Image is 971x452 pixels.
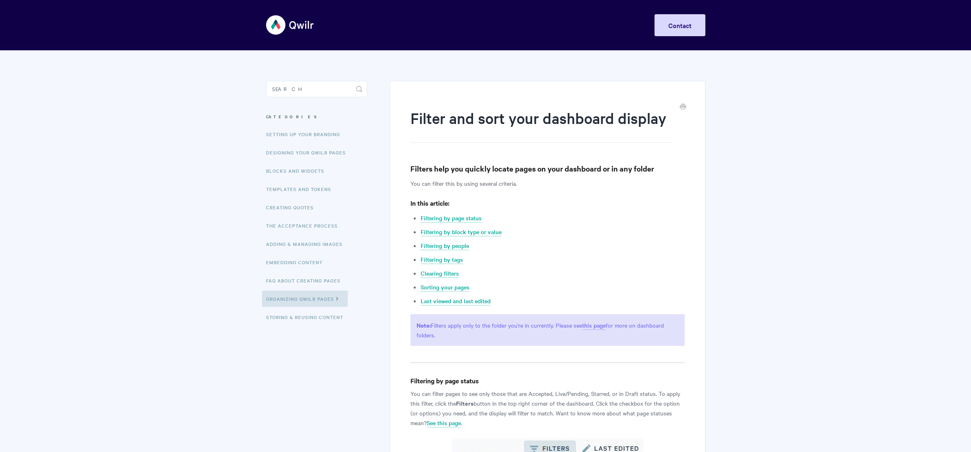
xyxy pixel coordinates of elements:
[582,321,606,330] a: this page
[410,389,684,428] p: You can filter pages to see only those that are Accepted, Live/Pending, Starred, or in Draft stat...
[410,314,684,346] p: Filters apply only to the folder you're in currently. Please see for more on dashboard folders.
[266,144,352,161] a: Designing Your Qwilr Pages
[266,199,320,215] a: Creating Quotes
[266,217,344,234] a: The Acceptance Process
[266,181,337,197] a: Templates and Tokens
[421,228,502,237] a: Filtering by block type or value
[410,178,684,188] p: You can filter this by using several criteria.
[262,291,348,307] a: Organizing Qwilr Pages
[421,241,469,250] a: Filtering by people
[655,14,705,36] a: Contact
[421,283,469,292] a: Sorting your pages
[421,269,459,278] a: Clearing filters
[266,163,330,179] a: Blocks and Widgets
[421,297,491,306] a: Last viewed and last edited
[680,103,686,112] a: Print this Article
[427,419,461,428] a: See this page
[266,254,329,270] a: Embedding Content
[410,376,684,386] h4: Filtering by page status
[266,236,349,252] a: Adding & Managing Images
[266,272,347,289] a: FAQ About Creating Pages
[410,163,684,174] h3: Filters help you quickly locate pages on your dashboard or in any folder
[266,309,349,325] a: Storing & Reusing Content
[410,198,449,207] strong: In this article:
[421,255,463,264] a: Filtering by tags
[266,10,314,40] img: Qwilr Help Center
[456,399,473,407] strong: Filters
[266,81,367,97] input: Search
[266,126,346,142] a: Setting up your Branding
[266,109,367,124] h3: Categories
[421,214,482,223] a: Filtering by page status
[410,108,672,143] h1: Filter and sort your dashboard display
[417,321,431,329] strong: Note:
